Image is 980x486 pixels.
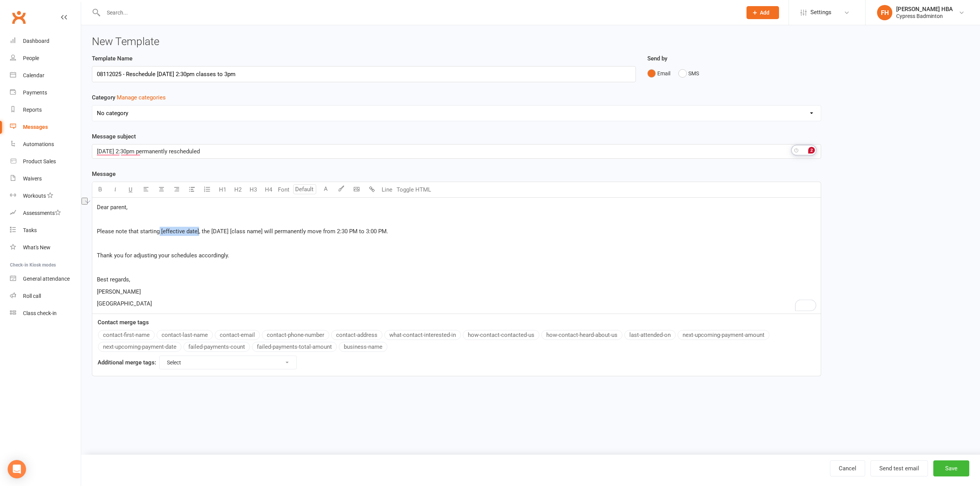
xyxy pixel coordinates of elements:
a: Cancel [830,460,865,476]
a: Waivers [10,170,81,187]
input: Default [293,184,316,194]
button: how-contact-contacted-us [463,330,539,340]
div: Workouts [23,193,46,199]
div: Cypress Badminton [896,13,953,20]
span: Please note that starting [effective date], the [DATE] [class name] will permanently move from 2:... [97,228,388,235]
div: Automations [23,141,54,147]
div: General attendance [23,276,70,282]
div: To enrich screen reader interactions, please activate Accessibility in Grammarly extension settings [92,198,821,314]
button: contact-address [331,330,382,340]
label: Template Name [92,54,132,63]
button: H2 [230,182,245,197]
div: Payments [23,89,47,96]
span: U [129,186,132,193]
button: business-name [339,342,387,352]
span: Thank you for adjusting your schedules accordingly. [97,252,229,259]
button: failed-payments-count [183,342,250,352]
span: Settings [810,4,831,21]
div: Messages [23,124,48,130]
button: contact-email [215,330,260,340]
button: contact-first-name [98,330,155,340]
div: Class check-in [23,310,57,316]
button: H4 [261,182,276,197]
span: [DATE] 2:30pm permanently rescheduled [97,148,200,155]
div: Waivers [23,176,42,182]
a: Clubworx [9,8,28,27]
button: Line [379,182,395,197]
div: Open Intercom Messenger [8,460,26,478]
button: Save [933,460,969,476]
div: Assessments [23,210,61,216]
button: contact-last-name [157,330,213,340]
button: how-contact-heard-about-us [541,330,622,340]
a: Calendar [10,67,81,84]
div: Roll call [23,293,41,299]
label: Message [92,169,116,179]
label: Category [92,93,166,102]
a: Automations [10,136,81,153]
button: next-upcoming-payment-amount [678,330,769,340]
a: Messages [10,119,81,136]
a: Class kiosk mode [10,305,81,322]
span: Dear parent, [97,204,127,211]
button: Toggle HTML [395,182,433,197]
button: Email [647,66,670,81]
a: Roll call [10,288,81,305]
div: [PERSON_NAME] HBA [896,6,953,13]
a: What's New [10,239,81,256]
a: People [10,50,81,67]
button: SMS [678,66,699,81]
a: Reports [10,101,81,119]
div: Tasks [23,227,37,233]
label: Contact merge tags [98,318,149,327]
button: Add [746,6,779,19]
a: Assessments [10,205,81,222]
button: U [123,182,138,197]
span: [GEOGRAPHIC_DATA] [97,300,152,307]
button: Send test email [871,460,928,476]
button: what-contact-interested-in [384,330,461,340]
a: Dashboard [10,33,81,50]
div: Dashboard [23,38,49,44]
button: H1 [215,182,230,197]
div: To enrich screen reader interactions, please activate Accessibility in Grammarly extension settings [92,145,821,158]
button: failed-payments-total-amount [252,342,337,352]
a: General attendance kiosk mode [10,270,81,288]
label: Send by [647,54,667,63]
div: Product Sales [23,158,56,164]
div: Calendar [23,72,44,78]
a: Tasks [10,222,81,239]
button: next-upcoming-payment-date [98,342,181,352]
a: Workouts [10,187,81,205]
div: What's New [23,244,51,250]
a: Product Sales [10,153,81,170]
span: Add [760,10,769,16]
div: FH [877,5,892,20]
div: Reports [23,107,42,113]
label: Additional merge tags: [98,358,156,367]
span: [PERSON_NAME] [97,288,141,295]
button: last-attended-on [624,330,676,340]
button: Font [276,182,291,197]
a: Payments [10,84,81,101]
input: Search... [101,7,737,18]
span: Best regards, [97,276,130,283]
button: Category [117,93,166,102]
div: People [23,55,39,61]
label: Message subject [92,132,136,141]
button: H3 [245,182,261,197]
h3: New Template [92,36,969,48]
button: contact-phone-number [262,330,329,340]
button: A [318,182,333,197]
